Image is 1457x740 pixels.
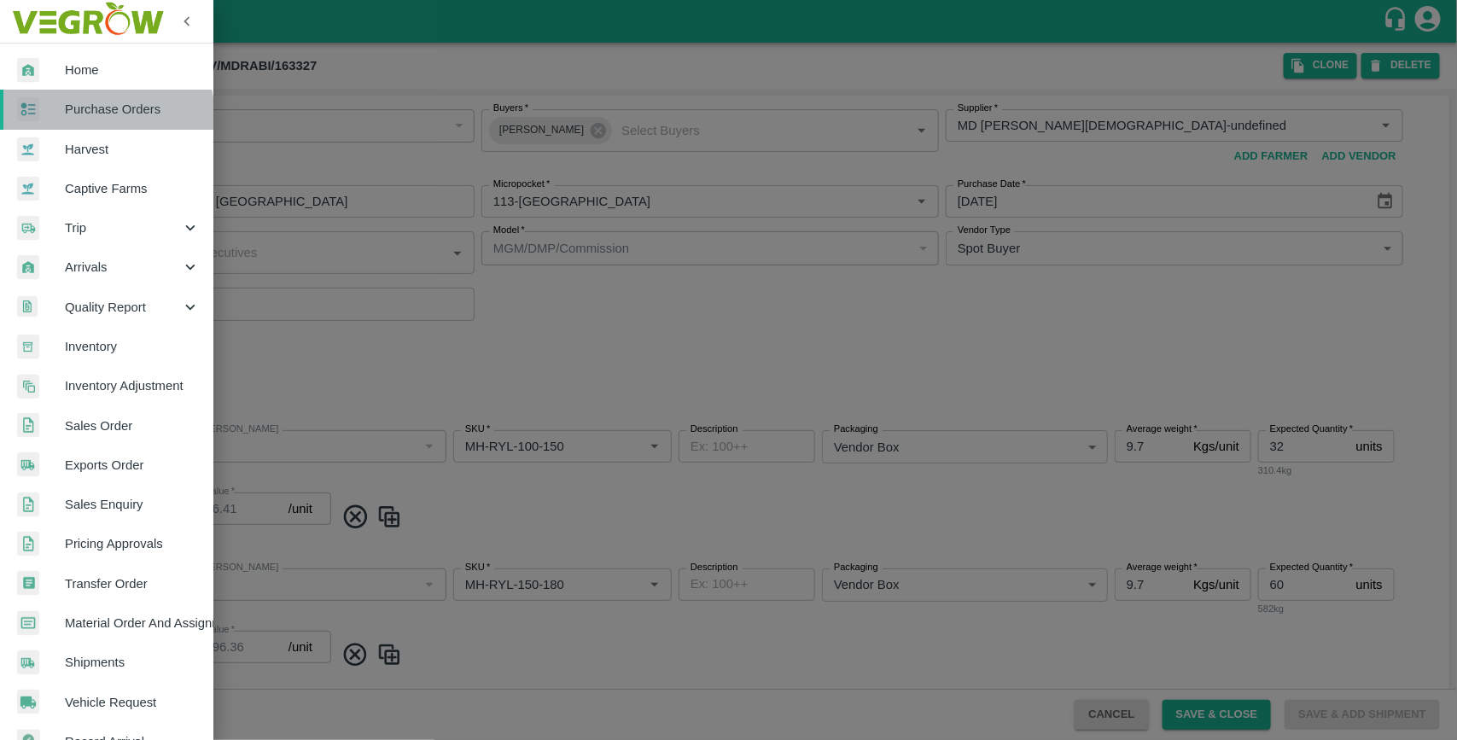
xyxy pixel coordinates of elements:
[17,176,39,201] img: harvest
[17,650,39,675] img: shipments
[65,417,200,435] span: Sales Order
[17,571,39,596] img: whTransfer
[65,376,200,395] span: Inventory Adjustment
[17,296,38,318] img: qualityReport
[65,219,181,237] span: Trip
[17,492,39,517] img: sales
[17,137,39,162] img: harvest
[17,690,39,714] img: vehicle
[65,574,200,593] span: Transfer Order
[17,97,39,122] img: reciept
[65,140,200,159] span: Harvest
[17,413,39,438] img: sales
[65,495,200,514] span: Sales Enquiry
[65,534,200,553] span: Pricing Approvals
[17,335,39,359] img: whInventory
[65,100,200,119] span: Purchase Orders
[17,374,39,399] img: inventory
[65,179,200,198] span: Captive Farms
[65,258,181,277] span: Arrivals
[65,337,200,356] span: Inventory
[65,61,200,79] span: Home
[17,255,39,280] img: whArrival
[65,614,200,632] span: Material Order And Assignment
[65,693,200,712] span: Vehicle Request
[17,532,39,556] img: sales
[17,58,39,83] img: whArrival
[65,456,200,475] span: Exports Order
[65,298,181,317] span: Quality Report
[17,216,39,241] img: delivery
[65,653,200,672] span: Shipments
[17,452,39,477] img: shipments
[17,611,39,636] img: centralMaterial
